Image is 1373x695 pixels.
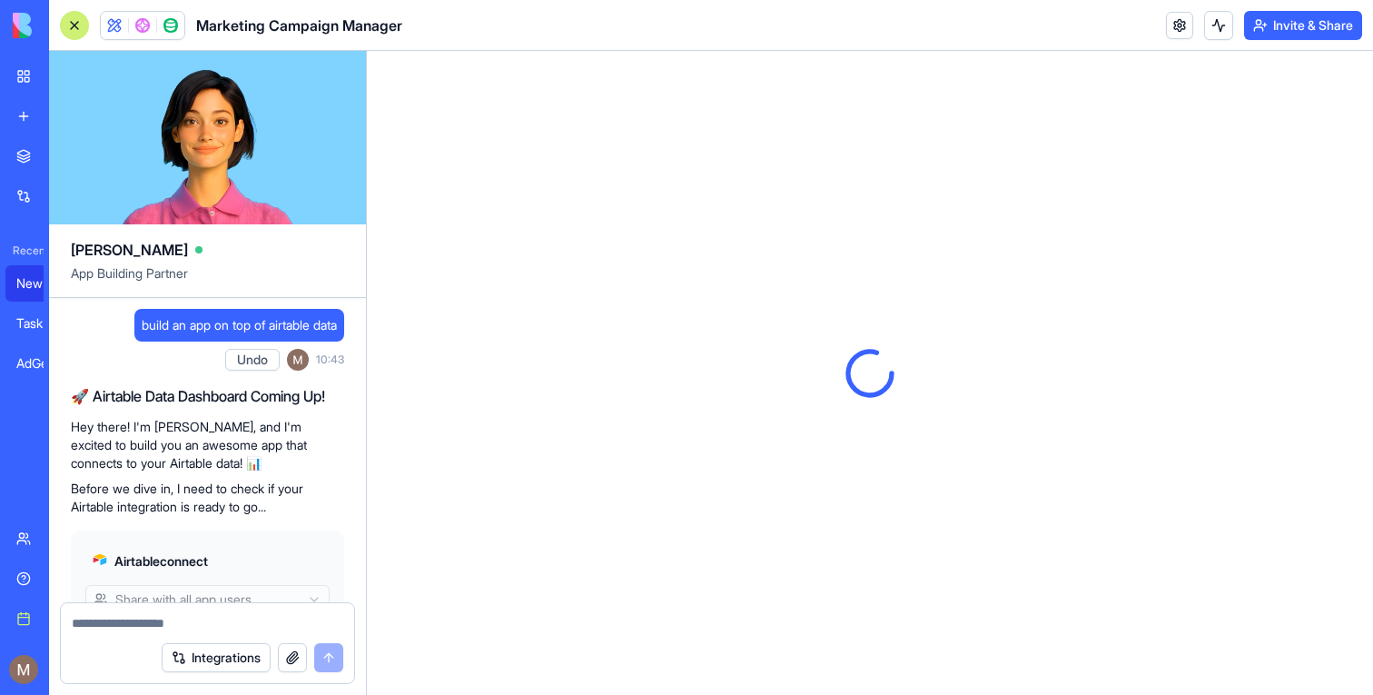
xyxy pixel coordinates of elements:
img: airtable [93,552,107,567]
span: Airtable connect [114,552,208,571]
button: Undo [225,349,280,371]
button: Integrations [162,643,271,672]
span: [PERSON_NAME] [71,239,188,261]
h2: 🚀 Airtable Data Dashboard Coming Up! [71,385,344,407]
img: logo [13,13,125,38]
p: Before we dive in, I need to check if your Airtable integration is ready to go... [71,480,344,516]
span: 10:43 [316,352,344,367]
a: AdGen Pro [5,345,78,382]
a: New App [5,265,78,302]
img: ACg8ocLQ2_qLyJ0M0VMJVQI53zu8i_zRcLLJVtdBHUBm2D4_RUq3eQ=s96-c [287,349,309,371]
div: TaskMaster Pro [16,314,67,333]
h1: Marketing Campaign Manager [196,15,402,36]
div: New App [16,274,67,293]
span: App Building Partner [71,264,344,297]
span: Recent [5,243,44,258]
p: Hey there! I'm [PERSON_NAME], and I'm excited to build you an awesome app that connects to your A... [71,418,344,472]
span: build an app on top of airtable data [142,316,337,334]
div: AdGen Pro [16,354,67,372]
button: Invite & Share [1244,11,1362,40]
img: ACg8ocLQ2_qLyJ0M0VMJVQI53zu8i_zRcLLJVtdBHUBm2D4_RUq3eQ=s96-c [9,655,38,684]
a: TaskMaster Pro [5,305,78,342]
